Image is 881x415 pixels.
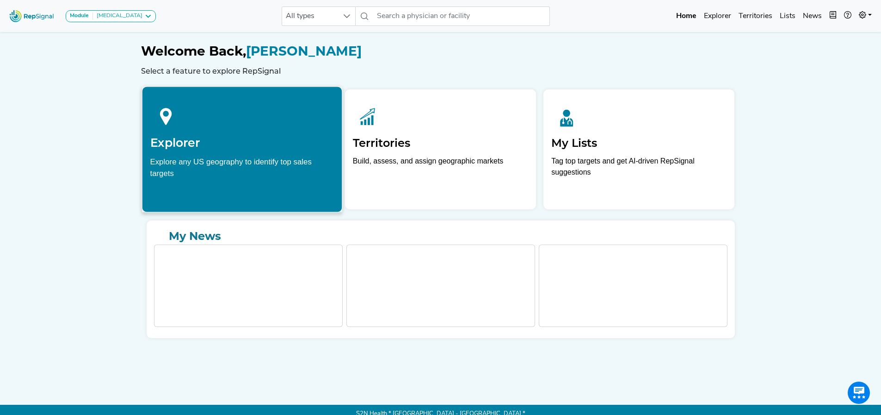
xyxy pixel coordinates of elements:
a: TerritoriesBuild, assess, and assign geographic markets [345,89,536,209]
a: News [799,7,826,25]
button: Intel Book [826,7,840,25]
a: My News [154,228,727,245]
a: Home [672,7,700,25]
p: Build, assess, and assign geographic markets [353,156,528,183]
h2: My Lists [551,137,727,150]
p: Tag top targets and get AI-driven RepSignal suggestions [551,156,727,183]
h2: Explorer [150,136,334,150]
span: Welcome Back, [141,43,246,59]
div: [MEDICAL_DATA] [93,13,142,20]
a: My ListsTag top targets and get AI-driven RepSignal suggestions [543,89,734,209]
a: ExplorerExplore any US geography to identify top sales targets [142,86,342,212]
h1: [PERSON_NAME] [141,44,740,59]
span: All types [282,7,338,25]
h2: Territories [353,137,528,150]
strong: Module [70,13,89,19]
a: Lists [776,7,799,25]
input: Search a physician or facility [373,6,550,26]
button: Module[MEDICAL_DATA] [66,10,156,22]
div: Explore any US geography to identify top sales targets [150,156,334,179]
a: Territories [735,7,776,25]
a: Explorer [700,7,735,25]
h6: Select a feature to explore RepSignal [141,67,740,75]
